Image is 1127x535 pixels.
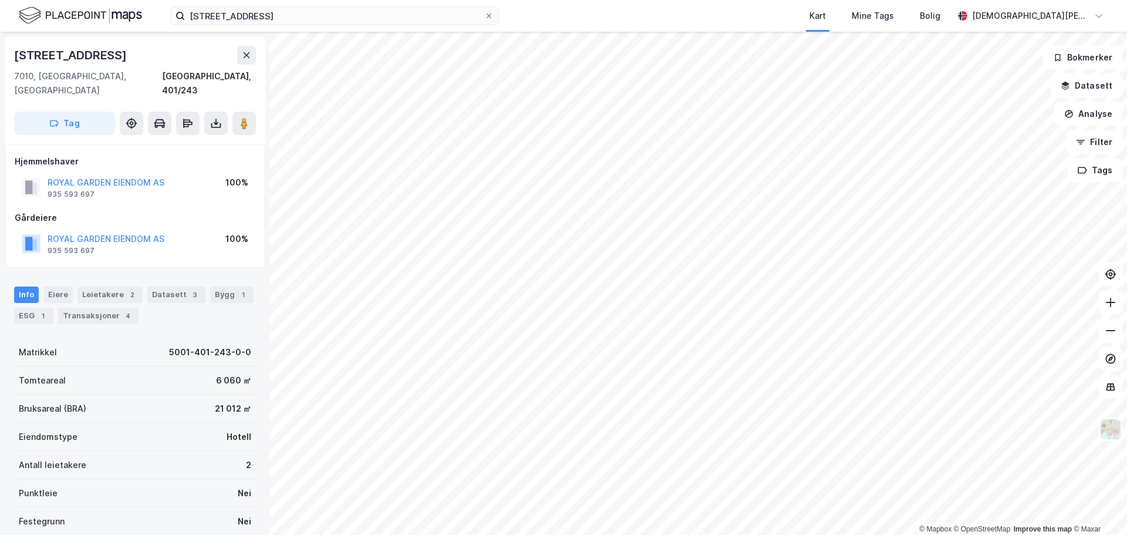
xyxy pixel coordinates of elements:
[210,287,254,303] div: Bygg
[1068,159,1122,182] button: Tags
[58,308,139,324] div: Transaksjoner
[954,525,1011,533] a: OpenStreetMap
[14,69,162,97] div: 7010, [GEOGRAPHIC_DATA], [GEOGRAPHIC_DATA]
[227,430,251,444] div: Hotell
[147,287,205,303] div: Datasett
[126,289,138,301] div: 2
[14,46,129,65] div: [STREET_ADDRESS]
[1014,525,1072,533] a: Improve this map
[19,374,66,388] div: Tomteareal
[14,287,39,303] div: Info
[19,5,142,26] img: logo.f888ab2527a4732fd821a326f86c7f29.svg
[225,232,248,246] div: 100%
[1099,418,1122,440] img: Z
[238,486,251,500] div: Nei
[19,402,86,416] div: Bruksareal (BRA)
[19,430,77,444] div: Eiendomstype
[237,289,249,301] div: 1
[972,9,1089,23] div: [DEMOGRAPHIC_DATA][PERSON_NAME]
[77,287,143,303] div: Leietakere
[122,310,134,322] div: 4
[1054,102,1122,126] button: Analyse
[169,345,251,359] div: 5001-401-243-0-0
[216,374,251,388] div: 6 060 ㎡
[238,514,251,529] div: Nei
[48,246,95,255] div: 935 593 697
[215,402,251,416] div: 21 012 ㎡
[1068,479,1127,535] iframe: Chat Widget
[225,176,248,190] div: 100%
[919,525,951,533] a: Mapbox
[15,154,255,169] div: Hjemmelshaver
[14,112,115,135] button: Tag
[1043,46,1122,69] button: Bokmerker
[809,9,826,23] div: Kart
[48,190,95,199] div: 935 593 697
[19,486,58,500] div: Punktleie
[1066,130,1122,154] button: Filter
[246,458,251,472] div: 2
[162,69,256,97] div: [GEOGRAPHIC_DATA], 401/243
[15,211,255,225] div: Gårdeiere
[19,345,57,359] div: Matrikkel
[189,289,201,301] div: 3
[37,310,49,322] div: 1
[920,9,940,23] div: Bolig
[185,7,484,25] input: Søk på adresse, matrikkel, gårdeiere, leietakere eller personer
[19,458,86,472] div: Antall leietakere
[1051,74,1122,97] button: Datasett
[43,287,73,303] div: Eiere
[14,308,53,324] div: ESG
[852,9,894,23] div: Mine Tags
[19,514,65,529] div: Festegrunn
